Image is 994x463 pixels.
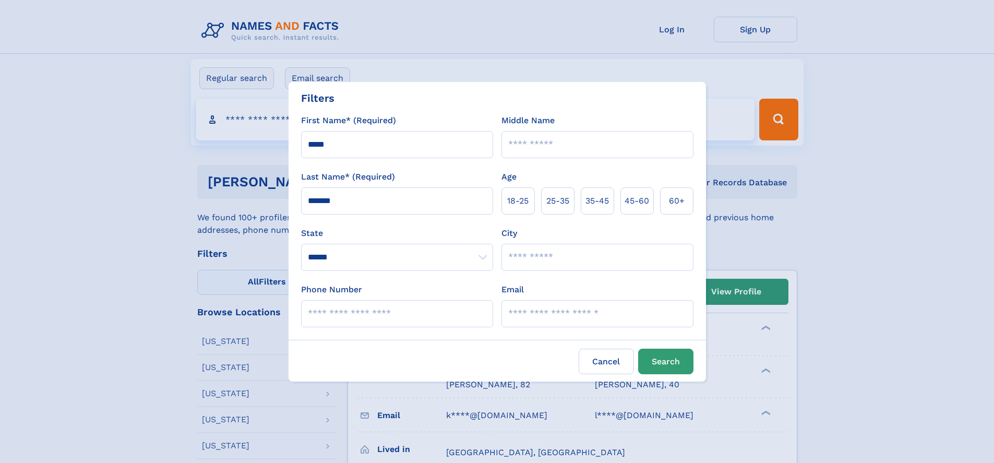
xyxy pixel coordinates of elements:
[546,195,569,207] span: 25‑35
[301,114,396,127] label: First Name* (Required)
[301,171,395,183] label: Last Name* (Required)
[585,195,609,207] span: 35‑45
[507,195,529,207] span: 18‑25
[501,283,524,296] label: Email
[501,227,517,240] label: City
[669,195,685,207] span: 60+
[301,90,334,106] div: Filters
[301,227,493,240] label: State
[579,349,634,374] label: Cancel
[625,195,649,207] span: 45‑60
[501,114,555,127] label: Middle Name
[501,171,517,183] label: Age
[638,349,693,374] button: Search
[301,283,362,296] label: Phone Number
